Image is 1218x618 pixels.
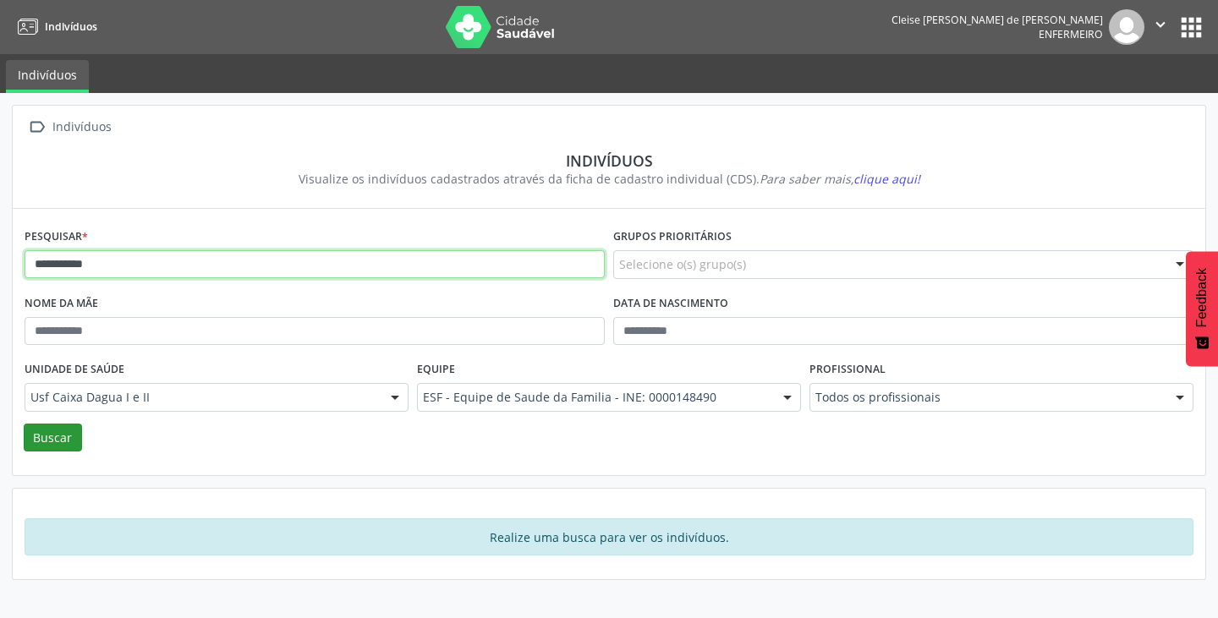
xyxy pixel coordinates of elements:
[1039,27,1103,41] span: Enfermeiro
[892,13,1103,27] div: Cleise [PERSON_NAME] de [PERSON_NAME]
[613,291,728,317] label: Data de nascimento
[1194,268,1210,327] span: Feedback
[25,115,114,139] a:  Indivíduos
[853,171,920,187] span: clique aqui!
[25,357,124,383] label: Unidade de saúde
[613,224,732,250] label: Grupos prioritários
[36,170,1182,188] div: Visualize os indivíduos cadastrados através da ficha de cadastro individual (CDS).
[417,357,455,383] label: Equipe
[36,151,1182,170] div: Indivíduos
[619,255,746,273] span: Selecione o(s) grupo(s)
[24,424,82,452] button: Buscar
[25,518,1193,555] div: Realize uma busca para ver os indivíduos.
[1109,9,1144,45] img: img
[1151,15,1170,34] i: 
[25,291,98,317] label: Nome da mãe
[1177,13,1206,42] button: apps
[6,60,89,93] a: Indivíduos
[1186,251,1218,366] button: Feedback - Mostrar pesquisa
[815,389,1159,406] span: Todos os profissionais
[49,115,114,139] div: Indivíduos
[760,171,920,187] i: Para saber mais,
[45,19,97,34] span: Indivíduos
[12,13,97,41] a: Indivíduos
[809,357,886,383] label: Profissional
[423,389,766,406] span: ESF - Equipe de Saude da Familia - INE: 0000148490
[25,115,49,139] i: 
[1144,9,1177,45] button: 
[25,224,88,250] label: Pesquisar
[30,389,374,406] span: Usf Caixa Dagua I e II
